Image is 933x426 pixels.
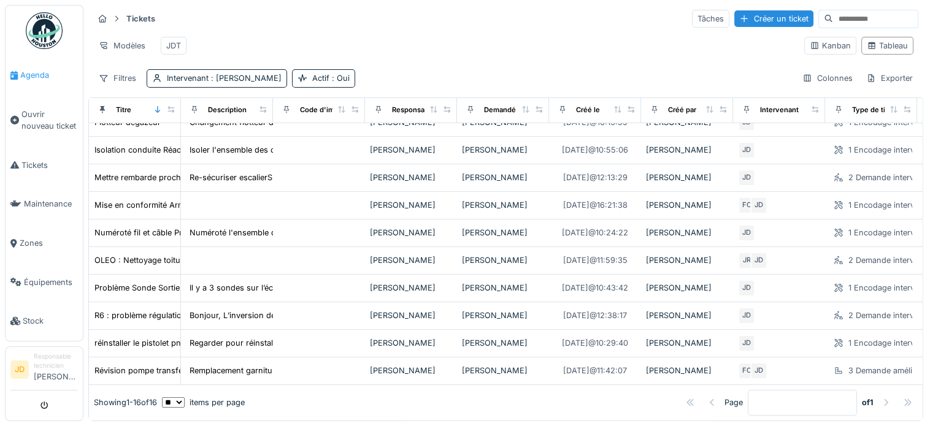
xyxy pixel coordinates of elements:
div: Demandé par [484,105,528,115]
div: réinstaller le pistolet pneumatique [94,337,220,349]
div: Numéroté l'ensemble des fils et câble seloin pl... [190,227,371,238]
div: [PERSON_NAME] [646,227,728,238]
div: [PERSON_NAME] [370,254,452,266]
div: [DATE] @ 10:43:42 [562,282,628,294]
div: [DATE] @ 10:24:22 [562,227,628,238]
div: [PERSON_NAME] [370,144,452,156]
div: Mettre rembarde proche de du nouveau filtre. [94,172,266,183]
div: Kanban [810,40,851,51]
div: Modèles [93,37,151,55]
div: Exporter [861,69,918,87]
div: Il y a 3 sondes sur l’échangeur : une à l’entré... [190,282,364,294]
div: JD [738,280,755,297]
div: [PERSON_NAME] [462,144,544,156]
span: Agenda [20,69,78,81]
div: [PERSON_NAME] [646,337,728,349]
div: Numéroté fil et câble Projet Filtre [94,227,217,238]
div: [PERSON_NAME] [462,282,544,294]
div: [PERSON_NAME] [646,172,728,183]
div: [DATE] @ 12:38:17 [563,310,627,321]
div: [DATE] @ 12:13:29 [563,172,628,183]
span: Maintenance [24,198,78,210]
span: : Oui [329,74,350,83]
div: Filtres [93,69,142,87]
div: [DATE] @ 10:29:40 [562,337,628,349]
div: JD [750,197,767,214]
div: Remplacement garniture mécanique [190,365,323,376]
div: [DATE] @ 10:55:06 [562,144,628,156]
div: Tâches [692,10,729,28]
div: items per page [162,397,245,409]
div: Regarder pour réinstaller le pistolet pneumati... [190,337,364,349]
span: Zones [20,237,78,249]
div: Intervenant [760,105,799,115]
span: Ouvrir nouveau ticket [21,108,78,132]
div: [PERSON_NAME] [370,337,452,349]
div: Description [208,105,247,115]
div: [PERSON_NAME] [462,310,544,321]
div: [DATE] @ 16:21:38 [563,199,628,211]
a: JD Responsable technicien[PERSON_NAME] [10,352,78,390]
strong: Tickets [121,13,160,25]
div: [PERSON_NAME] [646,199,728,211]
div: JD [738,224,755,242]
div: Bonjour, L’inversion des débitmètres fin juin... [190,310,361,321]
div: [PERSON_NAME] [646,310,728,321]
div: JD [738,169,755,186]
span: : [PERSON_NAME] [209,74,282,83]
a: Stock [6,302,83,341]
div: JR [738,252,755,269]
a: Maintenance [6,184,83,224]
div: [PERSON_NAME] [462,199,544,211]
div: Isolation conduite Réacteur + Atelier [94,144,229,156]
div: Créer un ticket [734,10,813,27]
div: [PERSON_NAME] [370,172,452,183]
a: Ouvrir nouveau ticket [6,95,83,146]
div: [PERSON_NAME] [462,365,544,376]
strong: of 1 [862,397,873,409]
div: [PERSON_NAME] [370,365,452,376]
div: JDT [166,40,181,51]
div: [PERSON_NAME] [646,254,728,266]
div: FC [738,362,755,379]
div: Titre [116,105,131,115]
div: [PERSON_NAME] [646,282,728,294]
div: Responsable technicien [34,352,78,371]
div: Mise en conformité Armoire Electrique SEAMCO [94,199,275,211]
div: [PERSON_NAME] [370,282,452,294]
div: Révision pompe transfert R4 fuite [94,365,220,376]
div: Code d'imputation [300,105,362,115]
div: Créé le [576,105,600,115]
div: Responsable [392,105,435,115]
img: Badge_color-CXgf-gQk.svg [26,12,63,49]
div: [PERSON_NAME] [462,172,544,183]
div: FC [738,197,755,214]
div: [PERSON_NAME] [462,227,544,238]
span: Équipements [24,276,78,288]
div: [PERSON_NAME] [370,199,452,211]
div: [DATE] @ 11:59:35 [563,254,628,266]
div: Intervenant [167,72,282,84]
a: Agenda [6,56,83,95]
div: R6 : problème régulation [94,310,186,321]
div: Problème Sonde Sortie échangeur R4-R7 [94,282,247,294]
div: [PERSON_NAME] [462,337,544,349]
div: JD [738,335,755,352]
div: [PERSON_NAME] [646,144,728,156]
span: Tickets [21,159,78,171]
div: [PERSON_NAME] [370,227,452,238]
span: Stock [23,315,78,327]
div: JD [738,307,755,324]
div: [DATE] @ 11:42:07 [563,365,627,376]
a: Zones [6,224,83,263]
div: [PERSON_NAME] [646,365,728,376]
div: OLEO : Nettoyage toiture [94,254,188,266]
div: Re-sécuriser escalierS entre enfuteuse cave pro... [190,172,376,183]
li: JD [10,360,29,379]
div: [PERSON_NAME] [462,254,544,266]
div: Showing 1 - 16 of 16 [94,397,157,409]
div: Actif [312,72,350,84]
div: Créé par [668,105,696,115]
div: JD [750,252,767,269]
a: Équipements [6,263,83,302]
